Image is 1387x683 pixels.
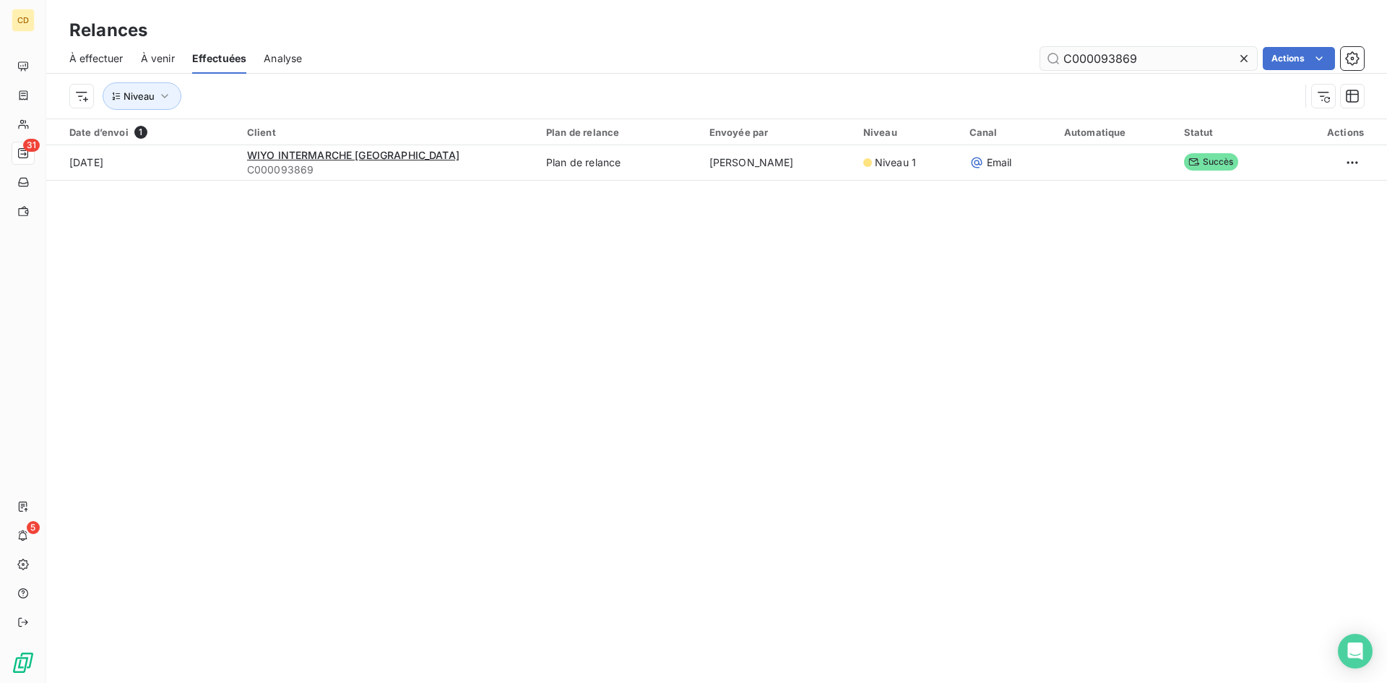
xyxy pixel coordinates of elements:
[124,90,155,102] span: Niveau
[1184,126,1275,138] div: Statut
[69,126,230,139] div: Date d’envoi
[701,145,855,180] td: [PERSON_NAME]
[537,145,701,180] td: Plan de relance
[247,126,276,138] span: Client
[1292,126,1364,138] div: Actions
[1263,47,1335,70] button: Actions
[46,145,238,180] td: [DATE]
[247,149,459,161] span: WIYO INTERMARCHE [GEOGRAPHIC_DATA]
[12,651,35,674] img: Logo LeanPay
[546,126,692,138] div: Plan de relance
[141,51,175,66] span: À venir
[23,139,40,152] span: 31
[134,126,147,139] span: 1
[27,521,40,534] span: 5
[709,126,846,138] div: Envoyée par
[264,51,302,66] span: Analyse
[69,17,147,43] h3: Relances
[12,9,35,32] div: CD
[1338,634,1373,669] div: Open Intercom Messenger
[969,126,1047,138] div: Canal
[1040,47,1257,70] input: Rechercher
[69,51,124,66] span: À effectuer
[863,126,952,138] div: Niveau
[987,155,1012,170] span: Email
[875,155,916,170] span: Niveau 1
[192,51,247,66] span: Effectuées
[1064,126,1167,138] div: Automatique
[247,163,529,177] span: C000093869
[1184,153,1238,171] span: Succès
[103,82,181,110] button: Niveau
